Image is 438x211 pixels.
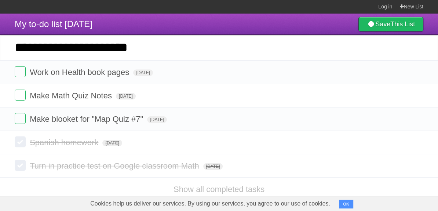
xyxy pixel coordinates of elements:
span: Make Math Quiz Notes [30,91,114,100]
a: SaveThis List [358,17,423,31]
label: Done [15,136,26,147]
span: Cookies help us deliver our services. By using our services, you agree to our use of cookies. [83,196,337,211]
button: OK [339,200,353,208]
span: Turn in practice test on Google classroom Math [30,161,201,170]
label: Done [15,90,26,101]
label: Done [15,66,26,77]
label: Done [15,113,26,124]
b: This List [390,20,415,28]
span: [DATE] [102,140,122,146]
span: [DATE] [203,163,223,170]
span: Work on Health book pages [30,68,131,77]
span: Spanish homework [30,138,100,147]
span: [DATE] [116,93,136,99]
span: [DATE] [147,116,167,123]
a: Show all completed tasks [174,185,264,194]
span: [DATE] [133,69,153,76]
span: My to-do list [DATE] [15,19,92,29]
label: Done [15,160,26,171]
span: Make blooket for "Map Quiz #7" [30,114,145,124]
